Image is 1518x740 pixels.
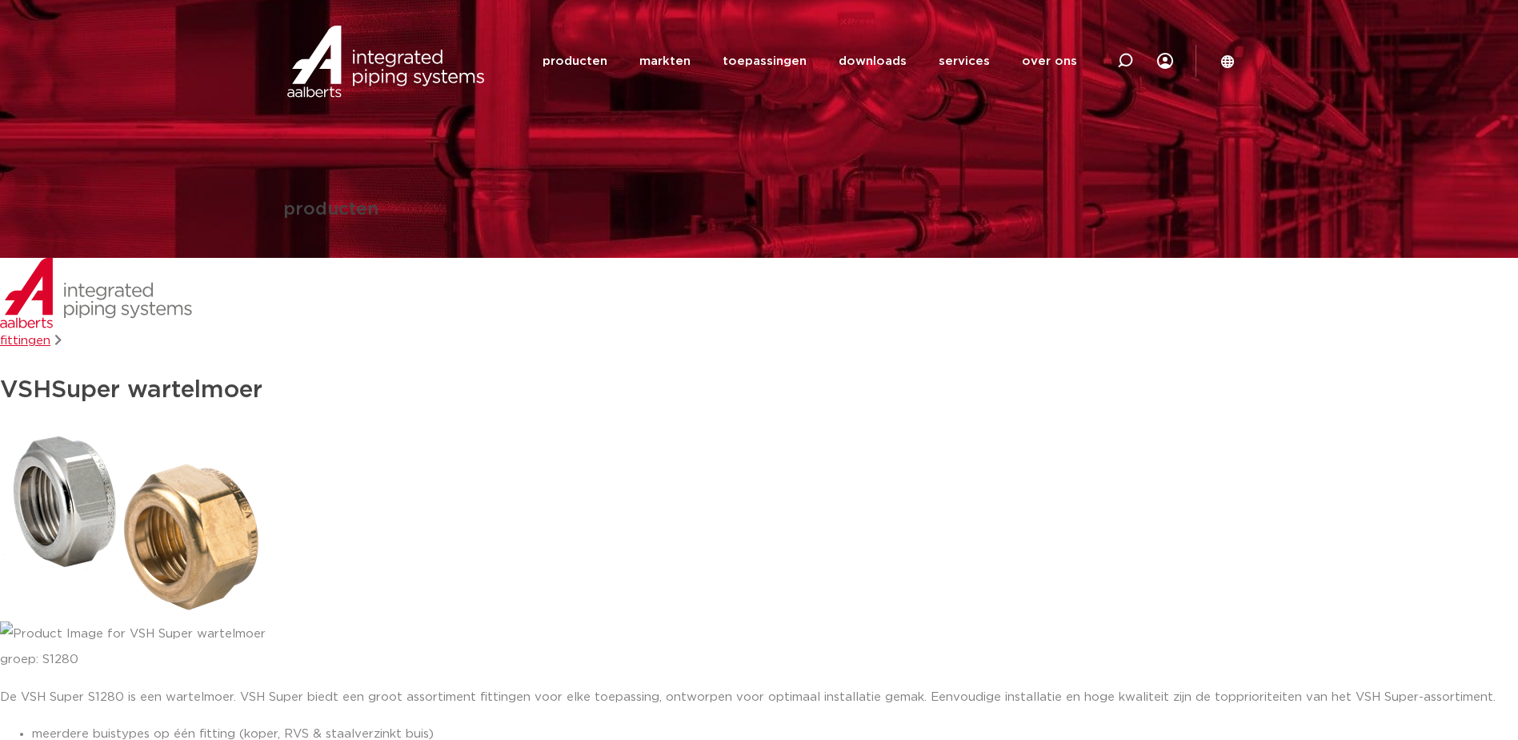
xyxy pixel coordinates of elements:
[839,30,907,92] a: downloads
[543,30,607,92] a: producten
[1022,30,1077,92] a: over ons
[1157,43,1173,78] div: my IPS
[283,201,378,219] h1: producten
[939,30,990,92] a: services
[639,30,691,92] a: markten
[543,30,1077,92] nav: Menu
[723,30,807,92] a: toepassingen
